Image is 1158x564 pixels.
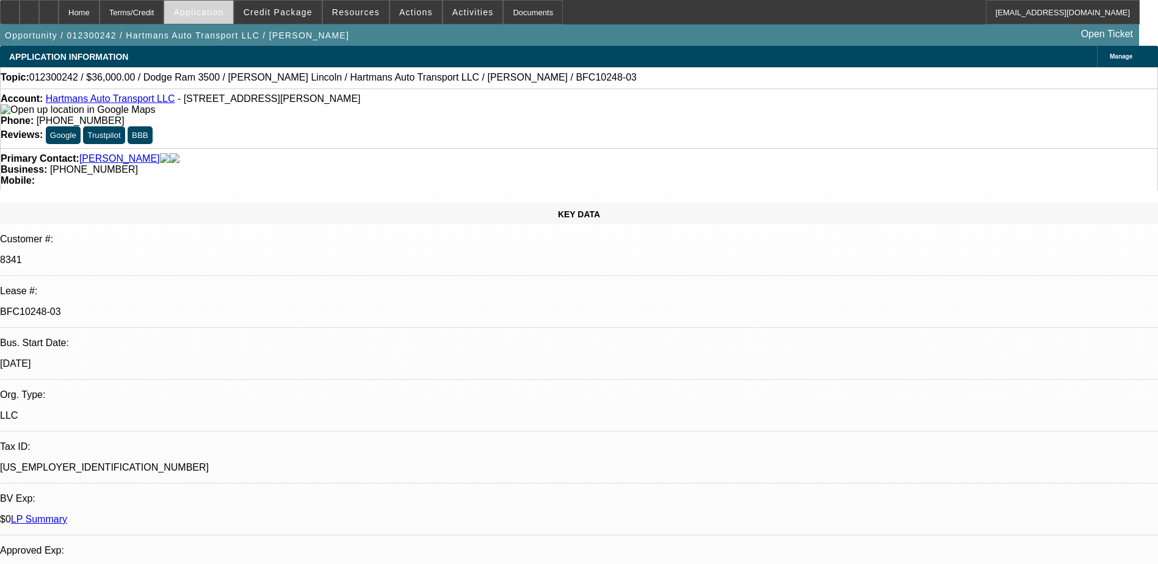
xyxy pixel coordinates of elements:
span: Credit Package [244,7,313,17]
span: - [STREET_ADDRESS][PERSON_NAME] [178,93,361,104]
span: Application [173,7,223,17]
span: Resources [332,7,380,17]
button: BBB [128,126,153,144]
span: Manage [1110,53,1132,60]
button: Application [164,1,233,24]
img: Open up location in Google Maps [1,104,155,115]
span: KEY DATA [558,209,600,219]
a: Hartmans Auto Transport LLC [46,93,175,104]
strong: Business: [1,164,47,175]
button: Trustpilot [83,126,125,144]
span: APPLICATION INFORMATION [9,52,128,62]
span: [PHONE_NUMBER] [50,164,138,175]
strong: Account: [1,93,43,104]
span: Actions [399,7,433,17]
img: linkedin-icon.png [170,153,179,164]
img: facebook-icon.png [160,153,170,164]
strong: Topic: [1,72,29,83]
strong: Primary Contact: [1,153,79,164]
span: 012300242 / $36,000.00 / Dodge Ram 3500 / [PERSON_NAME] Lincoln / Hartmans Auto Transport LLC / [... [29,72,637,83]
button: Activities [443,1,503,24]
span: Opportunity / 012300242 / Hartmans Auto Transport LLC / [PERSON_NAME] [5,31,349,40]
button: Actions [390,1,442,24]
a: LP Summary [11,514,67,524]
button: Credit Package [234,1,322,24]
span: Activities [452,7,494,17]
button: Resources [323,1,389,24]
strong: Phone: [1,115,34,126]
a: [PERSON_NAME] [79,153,160,164]
a: View Google Maps [1,104,155,115]
strong: Mobile: [1,175,35,186]
strong: Reviews: [1,129,43,140]
a: Open Ticket [1076,24,1138,45]
button: Google [46,126,81,144]
span: [PHONE_NUMBER] [37,115,125,126]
